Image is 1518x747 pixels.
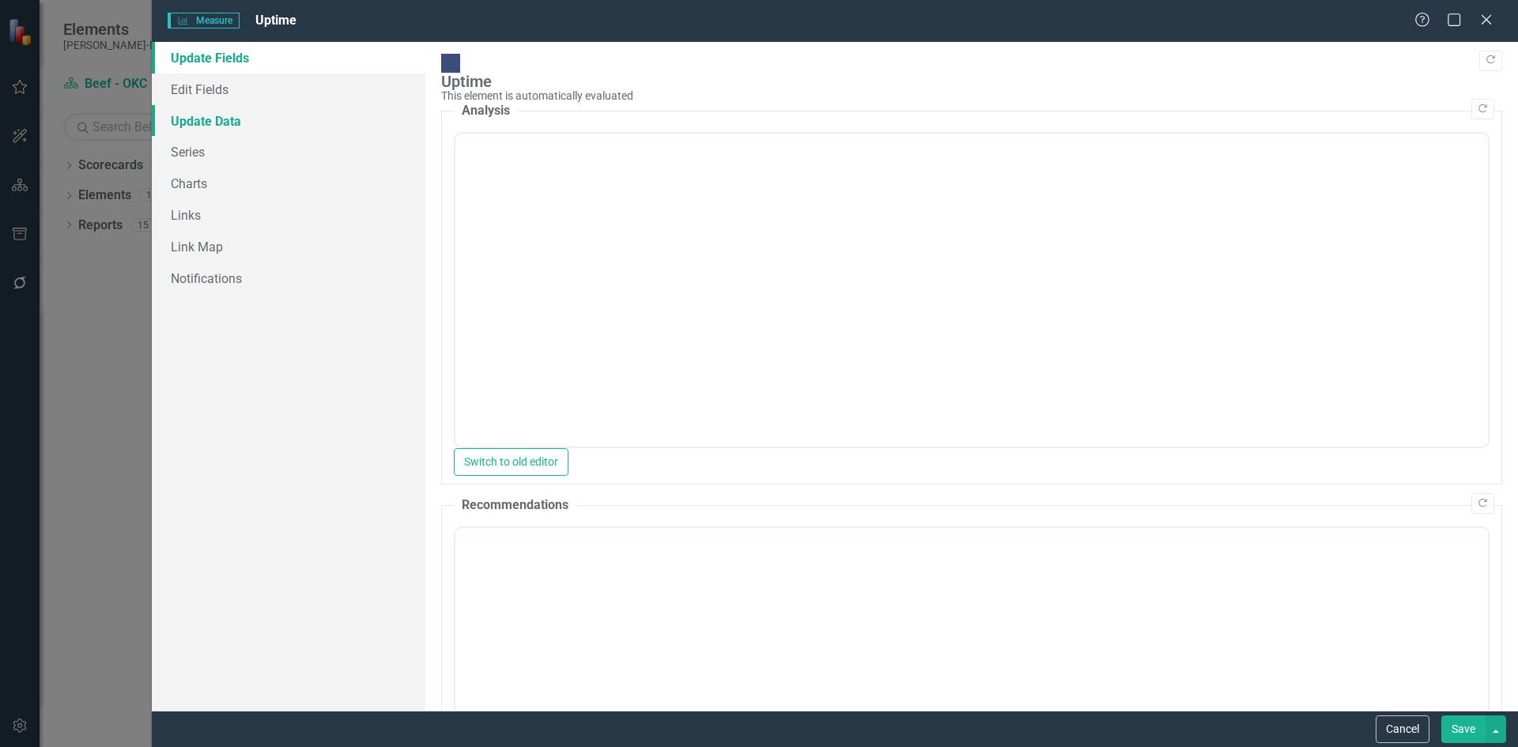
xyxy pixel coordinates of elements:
[152,199,425,231] a: Links
[441,54,460,73] img: No Information
[455,140,1488,447] iframe: Rich Text Area
[152,74,425,105] a: Edit Fields
[152,42,425,74] a: Update Fields
[152,262,425,294] a: Notifications
[255,13,296,28] span: Uptime
[454,448,568,476] button: Switch to old editor
[152,105,425,137] a: Update Data
[152,231,425,262] a: Link Map
[441,73,1494,90] div: Uptime
[1441,715,1486,743] button: Save
[152,136,425,168] a: Series
[168,13,240,28] span: Measure
[441,90,1494,102] div: This element is automatically evaluated
[454,496,576,515] legend: Recommendations
[454,102,518,120] legend: Analysis
[152,168,425,199] a: Charts
[1376,715,1429,743] button: Cancel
